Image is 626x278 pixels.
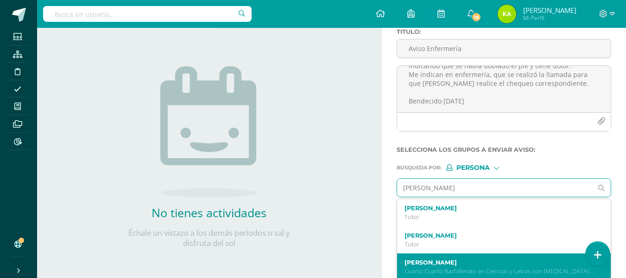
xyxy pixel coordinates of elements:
input: Busca un usuario... [43,6,252,22]
img: no_activities.png [160,66,258,197]
span: Mi Perfil [523,14,576,22]
textarea: Estimados padres de familia El motivo del presente aviso es para informarles, que su hija [PERSON... [397,66,611,112]
span: Búsqueda por : [397,165,442,170]
div: [object Object] [446,164,516,171]
label: Selecciona los grupos a enviar aviso : [397,146,611,153]
label: [PERSON_NAME] [405,205,595,212]
label: [PERSON_NAME] [405,259,595,266]
p: Tutor [405,213,595,221]
span: 19 [471,12,481,22]
p: Tutor [405,240,595,248]
span: [PERSON_NAME] [523,6,576,15]
h2: No tienes actividades [116,205,302,220]
label: Titulo : [397,28,611,35]
input: Titulo [397,39,611,58]
img: d6f4a965678b72818fa0429cbf0648b7.png [498,5,516,23]
span: Persona [456,165,490,170]
p: Échale un vistazo a los demás períodos o sal y disfruta del sol [116,228,302,248]
p: Cuarto Cuarto Bachillerato en Ciencias y Letras con [MEDICAL_DATA] en Computación 2019244 [405,267,595,275]
label: [PERSON_NAME] [405,232,595,239]
input: Ej. Mario Galindo [397,179,593,197]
